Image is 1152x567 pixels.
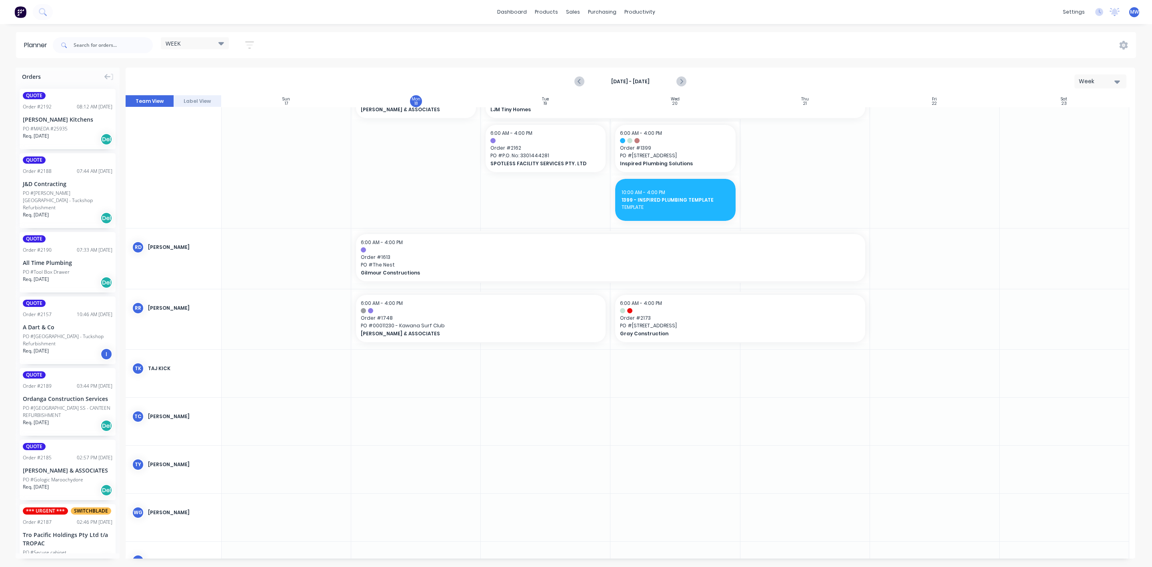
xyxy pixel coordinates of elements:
[671,97,680,102] div: Wed
[148,305,215,312] div: [PERSON_NAME]
[23,531,112,547] div: Tro Pacific Holdings Pty Ltd t/a TROPAC
[148,365,215,372] div: Taj Kick
[620,315,860,322] span: Order # 2173
[1074,74,1126,88] button: Week
[1062,102,1067,106] div: 23
[490,152,601,159] span: PO # P.O. No: 3301444281
[166,39,181,48] span: WEEK
[23,211,49,218] span: Req. [DATE]
[23,311,52,318] div: Order # 2157
[23,246,52,254] div: Order # 2190
[77,383,112,390] div: 03:44 PM [DATE]
[132,459,144,471] div: TY
[672,102,678,106] div: 20
[148,557,215,564] div: Workshop Tablet
[71,507,111,515] span: SWITCHBLADE
[100,133,112,145] div: Del
[148,244,215,251] div: [PERSON_NAME]
[414,102,418,106] div: 18
[23,395,112,403] div: Ordanga Construction Services
[584,6,620,18] div: purchasing
[23,276,49,283] span: Req. [DATE]
[1079,77,1116,86] div: Week
[77,519,112,526] div: 02:46 PM [DATE]
[23,168,52,175] div: Order # 2188
[361,254,860,261] span: Order # 1613
[148,413,215,420] div: [PERSON_NAME]
[361,269,810,276] span: Gilmour Constructions
[620,144,730,152] span: Order # 1399
[23,383,52,390] div: Order # 2189
[622,204,729,211] span: TEMPLATE
[932,102,937,106] div: 22
[531,6,562,18] div: products
[23,476,83,483] div: PO #Gologic Maroochydore
[23,132,49,140] span: Req. [DATE]
[1059,6,1089,18] div: settings
[23,333,112,347] div: PO #[GEOGRAPHIC_DATA] - Tuckshop Refurbishment
[620,330,836,337] span: Gray Construction
[23,300,46,307] span: QUOTE
[77,246,112,254] div: 07:33 AM [DATE]
[23,323,112,331] div: A Dart & Co
[361,261,860,268] span: PO # The Nest
[24,40,51,50] div: Planner
[132,302,144,314] div: RR
[544,102,547,106] div: 19
[23,347,49,355] span: Req. [DATE]
[562,6,584,18] div: sales
[1061,97,1067,102] div: Sat
[23,419,49,426] span: Req. [DATE]
[23,125,68,132] div: PO #MAEDA #25935
[23,466,112,475] div: [PERSON_NAME] & ASSOCIATES
[23,443,46,450] span: QUOTE
[23,405,112,419] div: PO #[GEOGRAPHIC_DATA] SS - CANTEEN REFURBISHMENT
[23,371,46,379] span: QUOTE
[361,300,403,307] span: 6:00 AM - 4:00 PM
[74,37,153,53] input: Search for orders...
[132,555,144,567] div: WT
[932,97,937,102] div: Fri
[490,144,601,152] span: Order # 2162
[361,322,601,329] span: PO # 00011230 - Kawana Surf Club
[148,461,215,468] div: [PERSON_NAME]
[282,97,290,102] div: Sun
[490,160,590,167] span: SPOTLESS FACILITY SERVICES PTY. LTD
[100,276,112,289] div: Del
[23,268,70,276] div: PO #Tool Box Drawer
[23,454,52,461] div: Order # 2185
[493,6,531,18] a: dashboard
[174,95,222,107] button: Label View
[22,72,41,81] span: Orders
[590,78,670,85] strong: [DATE] - [DATE]
[620,6,659,18] div: productivity
[1130,8,1139,16] span: MW
[620,322,860,329] span: PO # [STREET_ADDRESS]
[14,6,26,18] img: Factory
[285,102,288,106] div: 17
[361,330,577,337] span: [PERSON_NAME] & ASSOCIATES
[100,212,112,224] div: Del
[23,483,49,491] span: Req. [DATE]
[77,454,112,461] div: 02:57 PM [DATE]
[23,258,112,267] div: All Time Plumbing
[100,484,112,496] div: Del
[542,97,549,102] div: Tue
[620,130,662,136] span: 6:00 AM - 4:00 PM
[23,156,46,164] span: QUOTE
[412,97,420,102] div: Mon
[620,152,730,159] span: PO # [STREET_ADDRESS]
[148,509,215,516] div: [PERSON_NAME]
[620,160,720,167] span: Inspired Plumbing Solutions
[77,103,112,110] div: 08:12 AM [DATE]
[132,363,144,375] div: TK
[77,311,112,318] div: 10:46 AM [DATE]
[23,235,46,242] span: QUOTE
[23,549,66,556] div: PO #Secure cabinet
[23,190,112,211] div: PO #[PERSON_NAME][GEOGRAPHIC_DATA] - Tuckshop Refurbishment
[100,348,112,360] div: I
[361,239,403,246] span: 6:00 AM - 4:00 PM
[23,103,52,110] div: Order # 2192
[132,507,144,519] div: WG
[361,315,601,322] span: Order # 1748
